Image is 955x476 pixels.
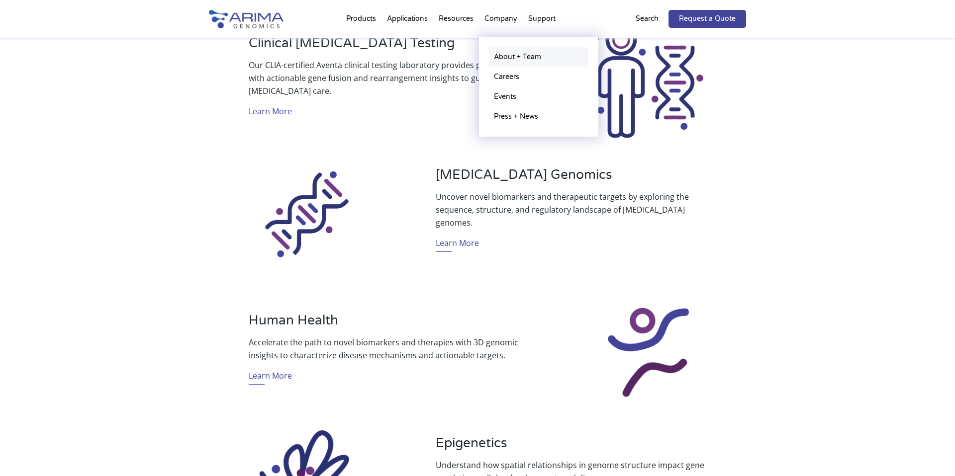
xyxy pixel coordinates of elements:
[436,435,706,459] h3: Epigenetics
[249,369,292,385] a: Learn More
[489,47,588,67] a: About + Team
[588,299,707,405] img: Human Health_Icon_Arima Genomics
[489,67,588,87] a: Careers
[588,22,707,141] img: Clinical Testing Icon
[436,167,706,190] h3: [MEDICAL_DATA] Genomics
[436,190,706,229] p: Uncover novel biomarkers and therapeutic targets by exploring the sequence, structure, and regula...
[249,105,292,120] a: Learn More
[209,10,284,28] img: Arima-Genomics-logo
[249,59,519,97] p: Our CLIA-certified Aventa clinical testing laboratory provides physicians with actionable gene fu...
[489,87,588,107] a: Events
[636,12,659,25] p: Search
[248,154,367,272] img: Sequencing_Icon_Arima Genomics
[905,428,955,476] iframe: Chat Widget
[249,35,519,59] h3: Clinical [MEDICAL_DATA] Testing
[489,107,588,127] a: Press + News
[668,10,746,28] a: Request a Quote
[249,336,519,362] p: Accelerate the path to novel biomarkers and therapies with 3D genomic insights to characterize di...
[249,313,519,336] h3: Human Health
[436,237,479,252] a: Learn More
